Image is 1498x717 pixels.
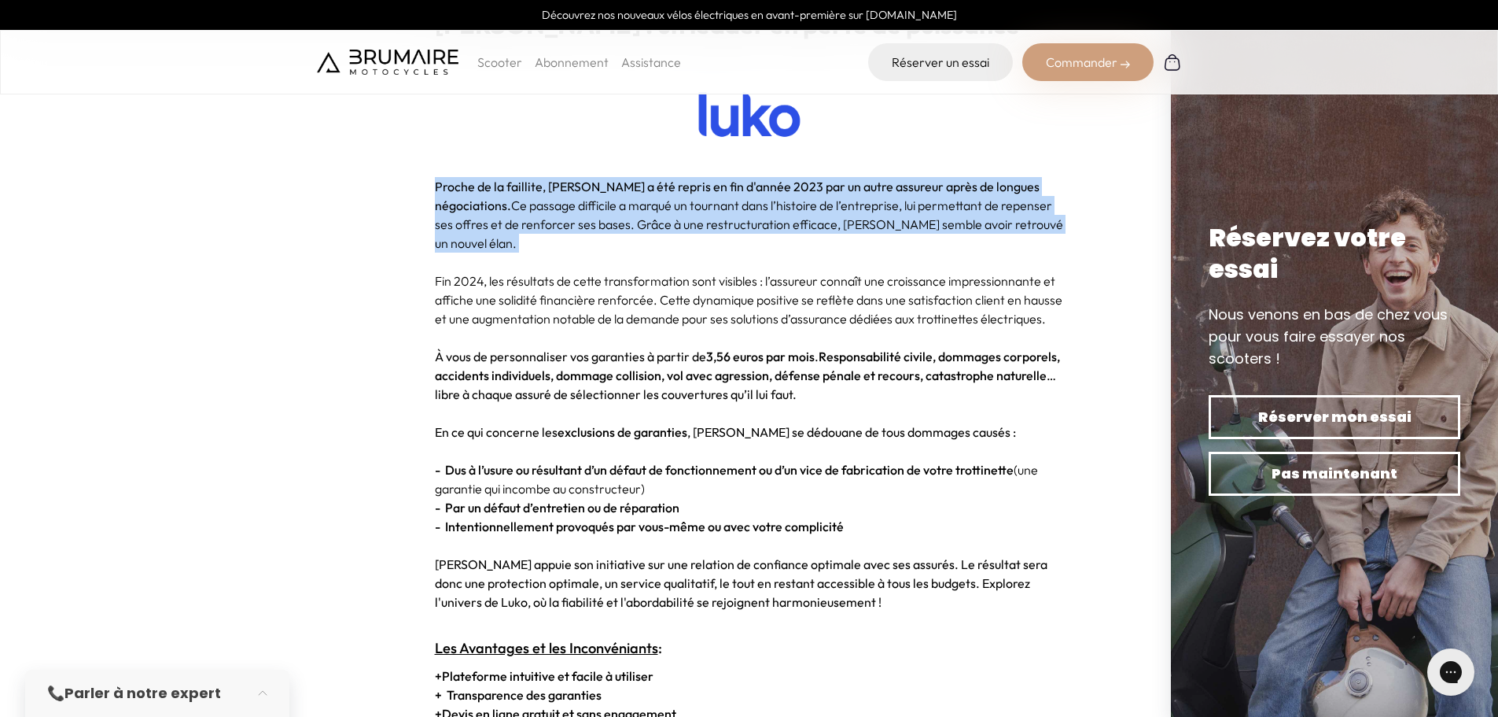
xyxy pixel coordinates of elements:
p: Ce passage difficile a marqué un tournant dans l’histoire de l’entreprise, lui permettant de repe... [435,177,1064,253]
strong: 3,56 euros par mois [706,349,815,364]
strong: : [435,639,662,657]
span: + Transparence des garanties [435,687,602,703]
a: Assistance [621,54,681,70]
strong: Plateforme intuitive et facile à utiliser [435,668,653,684]
p: (une garantie qui incombe au constructeur) [435,460,1064,498]
iframe: Gorgias live chat messenger [1419,643,1482,701]
span: Les Avantages et les Inconvéniants [435,639,658,657]
img: right-arrow-2.png [1121,60,1130,69]
strong: - Dus à l’usure ou résultant d’un défaut de fonctionnement ou d’un vice de fabrication de votre t... [435,462,1014,478]
strong: - Par un défaut d’entretien ou de réparation [435,500,679,516]
p: Fin 2024, les résultats de cette transformation sont visibles : l’assureur connaît une croissance... [435,272,1064,328]
img: Brumaire Motocycles [317,50,458,75]
span: + [435,668,442,684]
span: À vous de personnaliser vos garanties à partir de . … libre à chaque assuré de sélectionner les c... [435,349,1060,402]
span: [PERSON_NAME] appuie son initiative sur une relation de confiance optimale avec ses assurés. Le r... [435,556,1047,610]
img: Panier [1163,53,1182,72]
strong: - Intentionnellement provoqués par vous-même ou avec votre complicité [435,519,844,534]
div: Commander [1022,43,1154,81]
a: Réserver un essai [868,43,1013,81]
p: Scooter [477,53,522,72]
span: En ce qui concerne les , [PERSON_NAME] se dédouane de tous dommages causés : [435,424,1016,440]
a: Abonnement [535,54,609,70]
span: Proche de la faillite, [PERSON_NAME] a été repris en fin d'année 2023 par un autre assureur après... [435,179,1040,213]
strong: exclusions de garanties [558,424,687,440]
